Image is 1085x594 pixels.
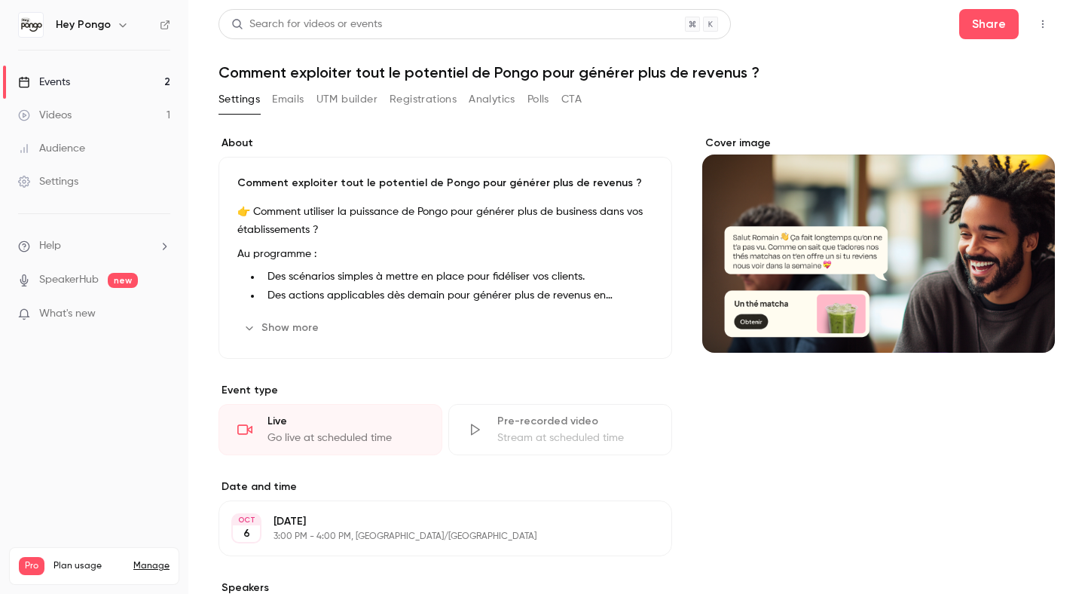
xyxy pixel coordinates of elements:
[231,17,382,32] div: Search for videos or events
[219,383,672,398] p: Event type
[261,269,653,285] li: Des scénarios simples à mettre en place pour fidéliser vos clients.
[39,306,96,322] span: What's new
[561,87,582,112] button: CTA
[18,141,85,156] div: Audience
[219,63,1055,81] h1: Comment exploiter tout le potentiel de Pongo pour générer plus de revenus ?
[497,414,653,429] div: Pre-recorded video
[19,13,43,37] img: Hey Pongo
[959,9,1019,39] button: Share
[469,87,515,112] button: Analytics
[243,526,250,541] p: 6
[316,87,377,112] button: UTM builder
[702,136,1055,151] label: Cover image
[390,87,457,112] button: Registrations
[272,87,304,112] button: Emails
[53,560,124,572] span: Plan usage
[267,414,423,429] div: Live
[219,404,442,455] div: LiveGo live at scheduled time
[274,514,592,529] p: [DATE]
[237,316,328,340] button: Show more
[18,174,78,189] div: Settings
[18,238,170,254] li: help-dropdown-opener
[39,272,99,288] a: SpeakerHub
[237,203,653,239] p: 👉 Comment utiliser la puissance de Pongo pour générer plus de business dans vos établissements ?
[274,531,592,543] p: 3:00 PM - 4:00 PM, [GEOGRAPHIC_DATA]/[GEOGRAPHIC_DATA]
[702,136,1055,353] section: Cover image
[261,288,653,304] li: Des actions applicables dès demain pour générer plus de revenus en travaillant votre base clients
[133,560,170,572] a: Manage
[219,87,260,112] button: Settings
[56,17,111,32] h6: Hey Pongo
[237,245,653,263] p: Au programme :
[18,75,70,90] div: Events
[108,273,138,288] span: new
[237,176,653,191] p: Comment exploiter tout le potentiel de Pongo pour générer plus de revenus ?
[448,404,672,455] div: Pre-recorded videoStream at scheduled time
[19,557,44,575] span: Pro
[267,430,423,445] div: Go live at scheduled time
[18,108,72,123] div: Videos
[233,515,260,525] div: OCT
[219,479,672,494] label: Date and time
[497,430,653,445] div: Stream at scheduled time
[39,238,61,254] span: Help
[527,87,549,112] button: Polls
[219,136,672,151] label: About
